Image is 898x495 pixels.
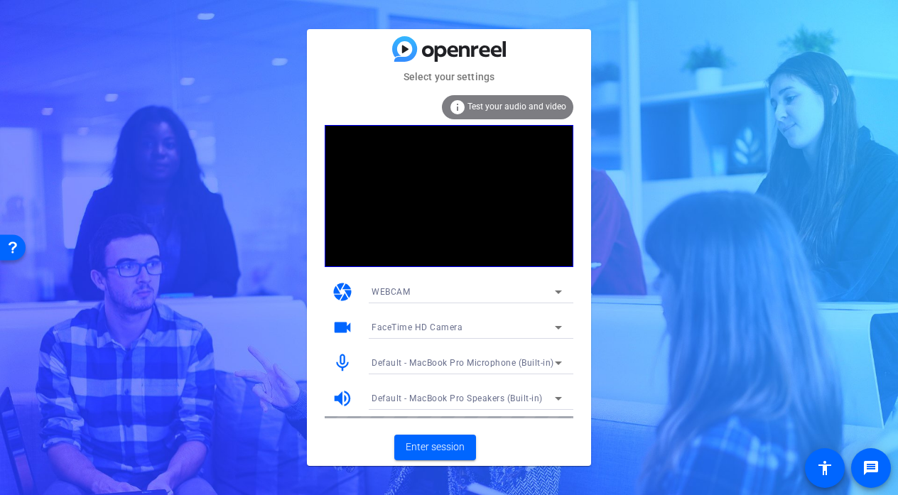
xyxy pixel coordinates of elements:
span: WEBCAM [372,287,410,297]
mat-card-subtitle: Select your settings [307,69,591,85]
button: Enter session [394,435,476,460]
mat-icon: mic_none [332,352,353,374]
span: FaceTime HD Camera [372,322,462,332]
span: Default - MacBook Pro Microphone (Built-in) [372,358,554,368]
span: Enter session [406,440,465,455]
span: Test your audio and video [467,102,566,111]
span: Default - MacBook Pro Speakers (Built-in) [372,393,543,403]
mat-icon: camera [332,281,353,303]
mat-icon: accessibility [816,459,833,477]
mat-icon: message [862,459,880,477]
img: blue-gradient.svg [392,36,506,61]
mat-icon: volume_up [332,388,353,409]
mat-icon: videocam [332,317,353,338]
mat-icon: info [449,99,466,116]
